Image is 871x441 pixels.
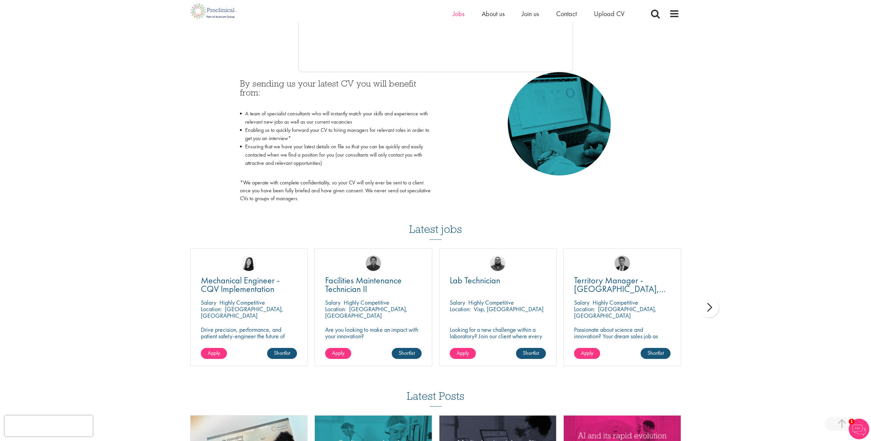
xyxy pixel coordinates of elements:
a: Shortlist [392,348,422,359]
p: Highly Competitive [468,298,514,306]
a: Territory Manager - [GEOGRAPHIC_DATA], [GEOGRAPHIC_DATA] [574,276,671,293]
span: Salary [201,298,216,306]
img: Chatbot [849,419,869,439]
li: Ensuring that we have your latest details on file so that you can be quickly and easily contacted... [240,143,431,176]
span: Location: [574,305,595,313]
h3: Latest jobs [409,206,462,240]
span: Location: [450,305,471,313]
p: [GEOGRAPHIC_DATA], [GEOGRAPHIC_DATA] [325,305,408,319]
a: Shortlist [267,348,297,359]
a: Mechanical Engineer - CQV Implementation [201,276,297,293]
span: Apply [332,349,344,357]
p: Passionate about science and innovation? Your dream sales job as Territory Manager awaits! [574,326,671,346]
p: [GEOGRAPHIC_DATA], [GEOGRAPHIC_DATA] [574,305,656,319]
p: Highly Competitive [593,298,638,306]
span: Lab Technician [450,274,500,286]
span: Salary [450,298,465,306]
p: Looking for a new challenge within a laboratory? Join our client where every experiment brings us... [450,326,546,346]
h3: Latest Posts [407,390,465,407]
span: Apply [208,349,220,357]
p: Highly Competitive [344,298,389,306]
a: Lab Technician [450,276,546,285]
li: Enabling us to quickly forward your CV to hiring managers for relevant roles in order to get you ... [240,126,431,143]
span: Location: [201,305,222,313]
a: Shortlist [641,348,671,359]
a: About us [482,9,505,18]
a: Apply [450,348,476,359]
div: next [698,297,719,318]
a: Contact [556,9,577,18]
a: Shortlist [516,348,546,359]
a: Join us [522,9,539,18]
p: Are you looking to make an impact with your innovation? [325,326,422,339]
span: Salary [325,298,341,306]
span: Apply [457,349,469,357]
img: Mike Raletz [366,256,381,271]
span: Territory Manager - [GEOGRAPHIC_DATA], [GEOGRAPHIC_DATA] [574,274,666,303]
p: *We operate with complete confidentiality, so your CV will only ever be sent to a client once you... [240,179,431,203]
p: Drive precision, performance, and patient safety-engineer the future of pharma with CQV excellence. [201,326,297,346]
p: Highly Competitive [219,298,265,306]
img: Carl Gbolade [615,256,630,271]
a: Apply [325,348,351,359]
span: Salary [574,298,589,306]
a: Apply [201,348,227,359]
iframe: reCAPTCHA [5,416,93,436]
a: Upload CV [594,9,624,18]
p: Visp, [GEOGRAPHIC_DATA] [474,305,543,313]
img: Numhom Sudsok [241,256,256,271]
span: Mechanical Engineer - CQV Implementation [201,274,279,295]
p: [GEOGRAPHIC_DATA], [GEOGRAPHIC_DATA] [201,305,283,319]
a: Jobs [453,9,465,18]
a: Apply [574,348,600,359]
a: Facilities Maintenance Technician II [325,276,422,293]
span: 1 [849,419,855,425]
span: Apply [581,349,593,357]
li: A team of specialist consultants who will instantly match your skills and experience with relevan... [240,110,431,126]
span: Facilities Maintenance Technician II [325,274,402,295]
img: Ashley Bennett [490,256,505,271]
span: Location: [325,305,346,313]
h3: By sending us your latest CV you will benefit from: [240,79,431,106]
